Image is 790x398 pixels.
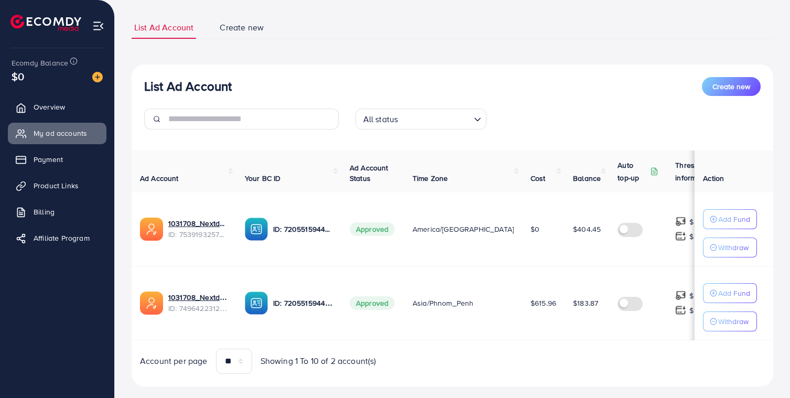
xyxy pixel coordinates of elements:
img: ic-ba-acc.ded83a64.svg [245,218,268,241]
a: My ad accounts [8,123,106,144]
img: ic-ads-acc.e4c84228.svg [140,292,163,315]
span: Cost [531,173,546,184]
a: 1031708_Nextday_TTS [168,218,228,229]
span: Approved [350,296,395,310]
img: top-up amount [675,216,686,227]
span: America/[GEOGRAPHIC_DATA] [413,224,514,234]
span: My ad accounts [34,128,87,138]
span: Account per page [140,355,208,367]
p: Withdraw [718,241,749,254]
span: Ad Account Status [350,163,388,184]
img: top-up amount [675,305,686,316]
a: 1031708_Nextday [168,292,228,303]
span: Billing [34,207,55,217]
p: Auto top-up [618,159,648,184]
span: Your BC ID [245,173,281,184]
img: logo [10,15,81,31]
p: Withdraw [718,315,749,328]
span: ID: 7539193257029550098 [168,229,228,240]
button: Withdraw [703,311,757,331]
span: Asia/Phnom_Penh [413,298,473,308]
img: image [92,72,103,82]
span: Ad Account [140,173,179,184]
span: $183.87 [573,298,598,308]
div: <span class='underline'>1031708_Nextday</span></br>7496422312066220048 [168,292,228,314]
p: Add Fund [718,287,750,299]
a: Billing [8,201,106,222]
span: Create new [712,81,750,92]
span: ID: 7496422312066220048 [168,303,228,314]
span: List Ad Account [134,21,193,34]
span: $0 [531,224,539,234]
img: top-up amount [675,231,686,242]
span: Time Zone [413,173,448,184]
span: Payment [34,154,63,165]
img: top-up amount [675,290,686,301]
button: Add Fund [703,209,757,229]
h3: List Ad Account [144,79,232,94]
button: Withdraw [703,238,757,257]
button: Add Fund [703,283,757,303]
input: Search for option [401,110,469,127]
p: Add Fund [718,213,750,225]
span: Action [703,173,724,184]
span: Ecomdy Balance [12,58,68,68]
p: Threshold information [675,159,727,184]
img: ic-ads-acc.e4c84228.svg [140,218,163,241]
a: Affiliate Program [8,228,106,249]
iframe: Chat [745,351,782,390]
span: Overview [34,102,65,112]
span: $615.96 [531,298,556,308]
p: ID: 7205515944947466242 [273,223,333,235]
a: Payment [8,149,106,170]
a: Product Links [8,175,106,196]
img: menu [92,20,104,32]
span: Affiliate Program [34,233,90,243]
span: $404.45 [573,224,601,234]
span: Showing 1 To 10 of 2 account(s) [261,355,376,367]
div: <span class='underline'>1031708_Nextday_TTS</span></br>7539193257029550098 [168,218,228,240]
button: Create new [702,77,761,96]
span: All status [361,112,401,127]
span: Balance [573,173,601,184]
div: Search for option [355,109,486,130]
img: ic-ba-acc.ded83a64.svg [245,292,268,315]
span: Approved [350,222,395,236]
span: $0 [12,69,24,84]
span: Create new [220,21,264,34]
a: Overview [8,96,106,117]
span: Product Links [34,180,79,191]
p: ID: 7205515944947466242 [273,297,333,309]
